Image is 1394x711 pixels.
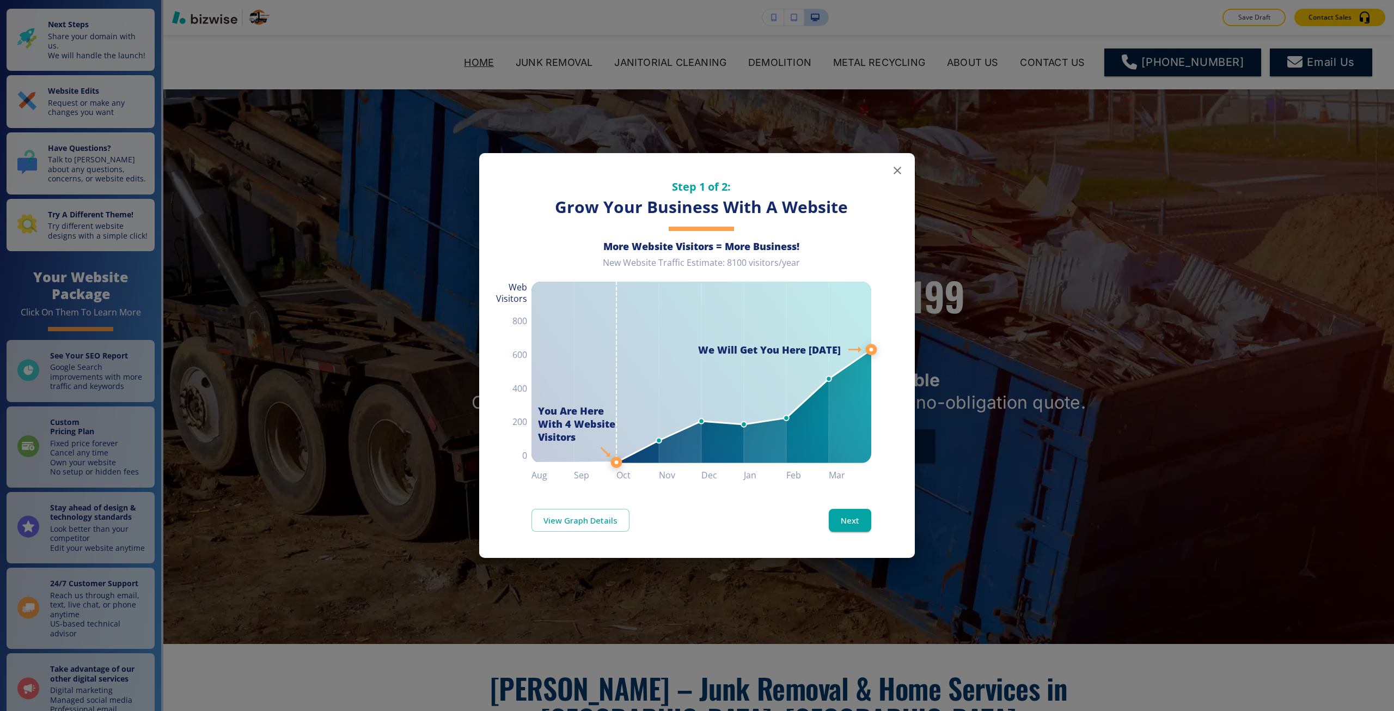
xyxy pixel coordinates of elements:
h6: Mar [829,467,871,483]
h6: More Website Visitors = More Business! [531,240,871,253]
h3: Grow Your Business With A Website [531,196,871,218]
h6: Nov [659,467,701,483]
h5: Step 1 of 2: [531,179,871,194]
h6: Dec [701,467,744,483]
h6: Aug [531,467,574,483]
a: View Graph Details [531,509,629,532]
h6: Sep [574,467,616,483]
button: Next [829,509,871,532]
h6: Feb [786,467,829,483]
div: New Website Traffic Estimate: 8100 visitors/year [531,257,871,277]
h6: Oct [616,467,659,483]
h6: Jan [744,467,786,483]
